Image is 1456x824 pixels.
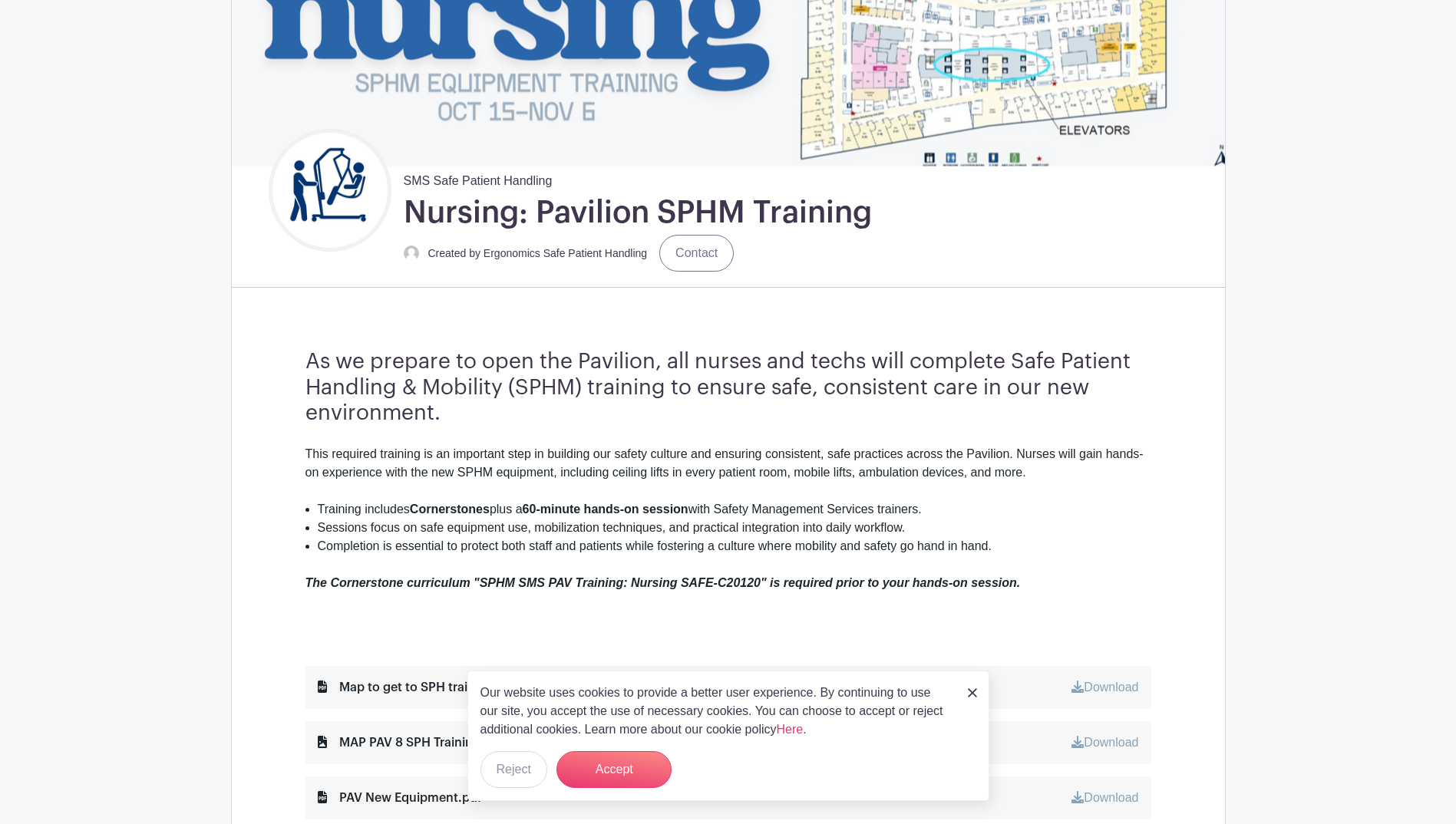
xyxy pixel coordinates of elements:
button: Accept [556,751,672,788]
div: MAP PAV 8 SPH Training Room.jpg [318,733,540,752]
a: Contact [659,235,734,272]
a: Download [1071,791,1138,804]
li: Training includes plus a with Safety Management Services trainers. [318,500,1151,519]
h3: As we prepare to open the Pavilion, all nurses and techs will complete Safe Patient Handling & Mo... [305,349,1151,427]
li: Completion is essential to protect both staff and patients while fostering a culture where mobili... [318,537,1151,555]
p: Our website uses cookies to provide a better user experience. By continuing to use our site, you ... [480,684,952,739]
div: This required training is an important step in building our safety culture and ensuring consisten... [305,445,1151,500]
strong: 60-minute hands-on session [523,503,688,516]
strong: Cornerstones [410,503,490,516]
a: Here [777,723,804,736]
img: Untitled%20design.png [272,133,388,248]
small: Created by Ergonomics Safe Patient Handling [428,247,648,259]
a: Download [1071,681,1138,694]
img: close_button-5f87c8562297e5c2d7936805f587ecaba9071eb48480494691a3f1689db116b3.svg [968,688,977,697]
li: Sessions focus on safe equipment use, mobilization techniques, and practical integration into dai... [318,519,1151,537]
div: Map to get to SPH training from UH.pdf [318,678,570,697]
h1: Nursing: Pavilion SPHM Training [404,193,872,232]
img: default-ce2991bfa6775e67f084385cd625a349d9dcbb7a52a09fb2fda1e96e2d18dcdb.png [404,246,419,261]
a: Download [1071,736,1138,749]
div: PAV New Equipment.pdf [318,789,482,807]
span: SMS Safe Patient Handling [404,166,553,190]
button: Reject [480,751,547,788]
em: The Cornerstone curriculum "SPHM SMS PAV Training: Nursing SAFE-C20120" is required prior to your... [305,576,1021,589]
